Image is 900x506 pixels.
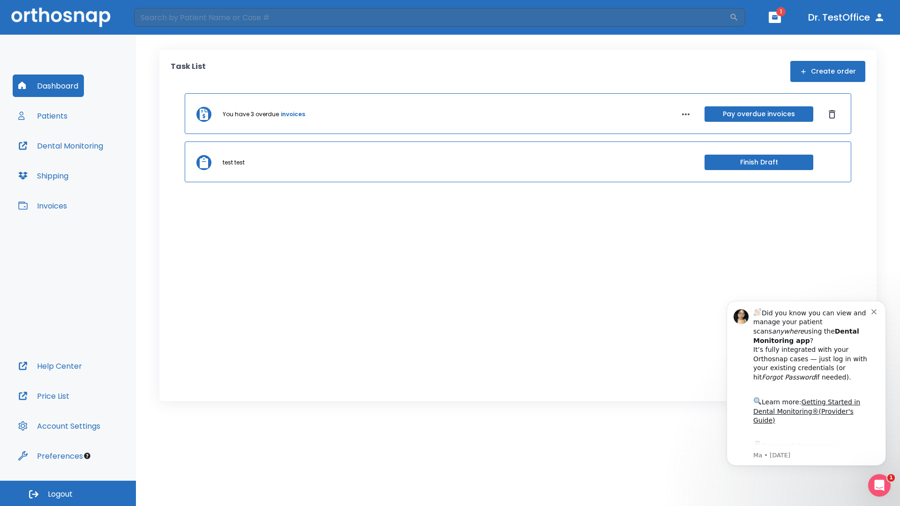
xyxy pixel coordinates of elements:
[13,415,106,437] button: Account Settings
[171,61,206,82] p: Task List
[281,110,305,119] a: invoices
[804,9,889,26] button: Dr. TestOffice
[705,155,813,170] button: Finish Draft
[13,74,84,97] button: Dashboard
[13,355,88,377] button: Help Center
[868,474,891,497] iframe: Intercom live chat
[159,20,166,28] button: Dismiss notification
[887,474,895,482] span: 1
[41,164,159,173] p: Message from Ma, sent 2w ago
[705,106,813,122] button: Pay overdue invoices
[41,155,124,172] a: App Store
[223,110,279,119] p: You have 3 overdue
[13,164,74,187] button: Shipping
[13,104,73,127] button: Patients
[48,489,73,499] span: Logout
[41,153,159,201] div: Download the app: | ​ Let us know if you need help getting started!
[13,194,73,217] button: Invoices
[790,61,865,82] button: Create order
[13,445,89,467] button: Preferences
[776,7,786,16] span: 1
[712,287,900,481] iframe: Intercom notifications message
[83,452,91,460] div: Tooltip anchor
[825,107,840,122] button: Dismiss
[223,158,245,167] p: test test
[11,7,111,27] img: Orthosnap
[13,385,75,407] button: Price List
[134,8,729,27] input: Search by Patient Name or Case #
[13,134,109,157] button: Dental Monitoring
